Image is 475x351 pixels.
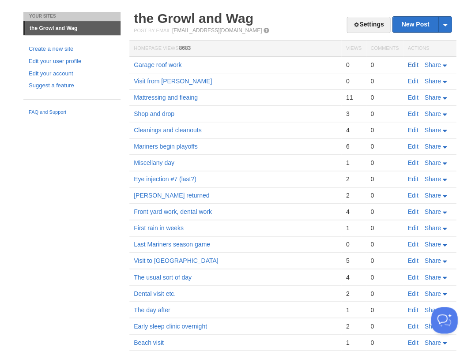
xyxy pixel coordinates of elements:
div: 1 [346,159,361,167]
a: Edit [407,322,418,329]
div: 0 [370,240,399,248]
th: Views [341,41,366,57]
a: Eye injection #7 (last?) [134,175,196,183]
span: Share [424,127,441,134]
a: Edit [407,175,418,183]
div: 0 [370,93,399,101]
a: Edit [407,257,418,264]
a: Edit [407,208,418,215]
a: First rain in weeks [134,224,184,232]
span: Share [424,61,441,68]
th: Actions [403,41,456,57]
a: [PERSON_NAME] returned [134,192,209,199]
span: Share [424,175,441,183]
span: Share [424,273,441,280]
div: 4 [346,208,361,216]
span: Share [424,290,441,297]
div: 0 [370,257,399,265]
a: Early sleep clinic overnight [134,322,207,329]
th: Comments [366,41,403,57]
a: Edit [407,143,418,150]
div: 0 [370,159,399,167]
a: The usual sort of day [134,273,192,280]
div: 0 [370,224,399,232]
a: Settings [347,17,390,33]
div: 0 [370,306,399,314]
a: FAQ and Support [29,108,115,116]
div: 0 [370,142,399,150]
a: Beach visit [134,339,164,346]
span: Post by Email [134,28,170,33]
a: Edit [407,273,418,280]
a: Mattressing and fleaing [134,94,198,101]
span: Share [424,339,441,346]
a: Dental visit etc. [134,290,176,297]
div: 0 [370,110,399,118]
span: Share [424,110,441,117]
div: 2 [346,191,361,199]
a: Edit [407,192,418,199]
div: 1 [346,224,361,232]
span: Share [424,257,441,264]
a: Edit [407,94,418,101]
div: 0 [370,289,399,297]
span: Share [424,306,441,313]
a: Visit from [PERSON_NAME] [134,78,212,85]
span: Share [424,143,441,150]
a: New Post [392,17,451,32]
li: Your Sites [23,12,121,21]
div: 0 [370,191,399,199]
a: Miscellany day [134,159,174,166]
a: Edit [407,78,418,85]
a: Edit your account [29,69,115,78]
div: 0 [346,240,361,248]
a: [EMAIL_ADDRESS][DOMAIN_NAME] [172,27,262,34]
a: Front yard work, dental work [134,208,212,215]
div: 2 [346,175,361,183]
a: Edit [407,110,418,117]
div: 4 [346,126,361,134]
a: Edit [407,61,418,68]
span: Share [424,192,441,199]
a: Edit your user profile [29,57,115,66]
div: 2 [346,322,361,330]
div: 6 [346,142,361,150]
a: Shop and drop [134,110,174,117]
span: Share [424,159,441,166]
div: 0 [370,208,399,216]
div: 2 [346,289,361,297]
a: Edit [407,159,418,166]
a: The day after [134,306,170,313]
span: Share [424,94,441,101]
div: 0 [370,175,399,183]
a: the Growl and Wag [134,11,253,26]
a: Last Mariners season game [134,241,210,248]
th: Homepage Views [129,41,341,57]
div: 4 [346,273,361,281]
span: Share [424,241,441,248]
div: 3 [346,110,361,118]
div: 0 [346,77,361,85]
div: 0 [370,77,399,85]
div: 1 [346,306,361,314]
div: 11 [346,93,361,101]
a: Edit [407,224,418,232]
a: the Growl and Wag [25,21,121,35]
iframe: Help Scout Beacon - Open [431,307,457,333]
div: 0 [370,322,399,330]
span: Share [424,78,441,85]
span: Share [424,208,441,215]
div: 0 [370,126,399,134]
span: Share [424,322,441,329]
a: Edit [407,290,418,297]
a: Visit to [GEOGRAPHIC_DATA] [134,257,218,264]
a: Edit [407,306,418,313]
span: 8683 [179,45,191,51]
div: 5 [346,257,361,265]
a: Edit [407,241,418,248]
a: Suggest a feature [29,81,115,90]
a: Garage roof work [134,61,181,68]
div: 0 [346,61,361,69]
a: Create a new site [29,45,115,54]
a: Cleanings and cleanouts [134,127,201,134]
